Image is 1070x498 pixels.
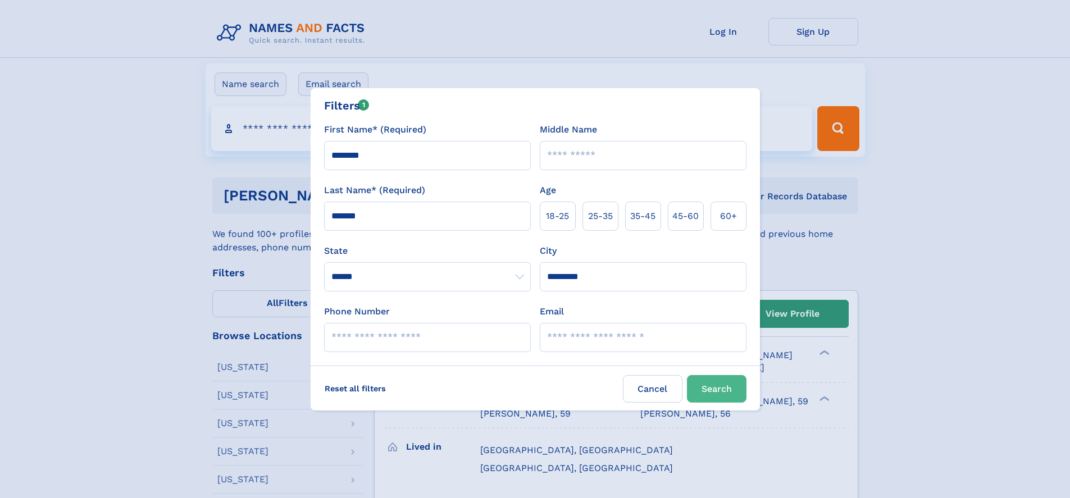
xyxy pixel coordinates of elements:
[687,375,746,403] button: Search
[720,209,737,223] span: 60+
[540,305,564,318] label: Email
[324,97,370,114] div: Filters
[540,123,597,136] label: Middle Name
[324,184,425,197] label: Last Name* (Required)
[672,209,699,223] span: 45‑60
[324,305,390,318] label: Phone Number
[588,209,613,223] span: 25‑35
[623,375,682,403] label: Cancel
[546,209,569,223] span: 18‑25
[317,375,393,402] label: Reset all filters
[540,244,557,258] label: City
[324,123,426,136] label: First Name* (Required)
[630,209,655,223] span: 35‑45
[324,244,531,258] label: State
[540,184,556,197] label: Age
